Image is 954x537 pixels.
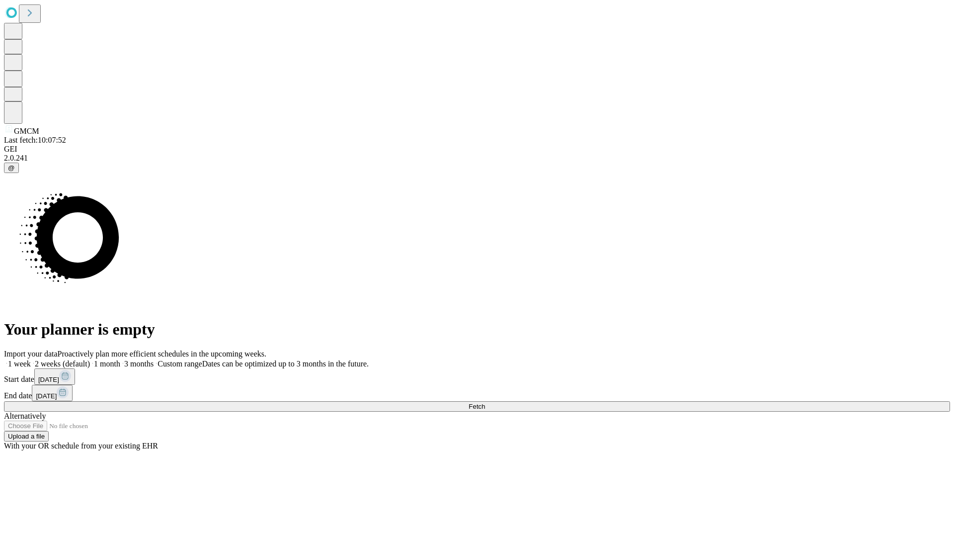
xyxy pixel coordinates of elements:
[38,376,59,383] span: [DATE]
[4,154,950,163] div: 2.0.241
[4,145,950,154] div: GEI
[469,403,485,410] span: Fetch
[8,164,15,172] span: @
[32,385,73,401] button: [DATE]
[34,368,75,385] button: [DATE]
[4,431,49,442] button: Upload a file
[36,392,57,400] span: [DATE]
[4,136,66,144] span: Last fetch: 10:07:52
[4,163,19,173] button: @
[14,127,39,135] span: GMCM
[4,320,950,339] h1: Your planner is empty
[4,442,158,450] span: With your OR schedule from your existing EHR
[94,359,120,368] span: 1 month
[124,359,154,368] span: 3 months
[4,412,46,420] span: Alternatively
[202,359,369,368] span: Dates can be optimized up to 3 months in the future.
[4,350,58,358] span: Import your data
[4,368,950,385] div: Start date
[35,359,90,368] span: 2 weeks (default)
[4,385,950,401] div: End date
[158,359,202,368] span: Custom range
[58,350,266,358] span: Proactively plan more efficient schedules in the upcoming weeks.
[4,401,950,412] button: Fetch
[8,359,31,368] span: 1 week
